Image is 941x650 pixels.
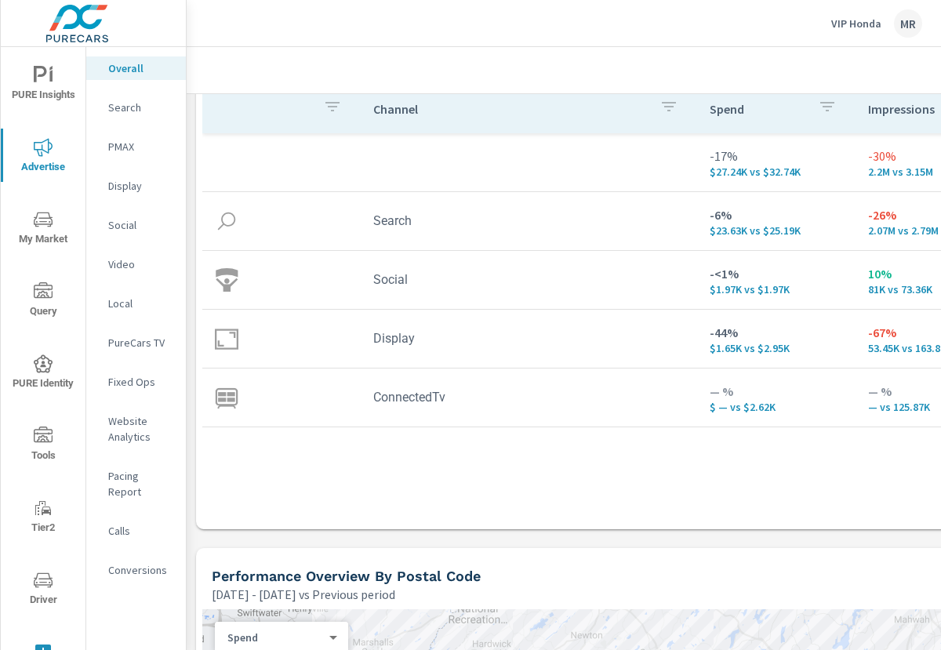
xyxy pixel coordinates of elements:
[215,386,238,409] img: icon-connectedtv.svg
[86,558,186,582] div: Conversions
[373,101,647,117] p: Channel
[108,374,173,390] p: Fixed Ops
[5,210,81,249] span: My Market
[5,571,81,609] span: Driver
[215,327,238,350] img: icon-display.svg
[710,283,843,296] p: $1,965 vs $1,969
[108,217,173,233] p: Social
[710,205,843,224] p: -6%
[710,382,843,401] p: — %
[108,468,173,499] p: Pacing Report
[5,427,81,465] span: Tools
[710,165,843,178] p: $27,239 vs $32,738
[108,413,173,445] p: Website Analytics
[710,323,843,342] p: -44%
[86,135,186,158] div: PMAX
[86,252,186,276] div: Video
[5,282,81,321] span: Query
[86,213,186,237] div: Social
[215,209,238,233] img: icon-search.svg
[5,499,81,537] span: Tier2
[108,139,173,154] p: PMAX
[108,100,173,115] p: Search
[108,523,173,539] p: Calls
[108,562,173,578] p: Conversions
[86,96,186,119] div: Search
[5,354,81,393] span: PURE Identity
[5,138,81,176] span: Advertise
[710,147,843,165] p: -17%
[86,519,186,543] div: Calls
[86,409,186,448] div: Website Analytics
[108,296,173,311] p: Local
[86,292,186,315] div: Local
[5,66,81,104] span: PURE Insights
[894,9,922,38] div: MR
[86,56,186,80] div: Overall
[710,101,805,117] p: Spend
[710,264,843,283] p: -<1%
[86,331,186,354] div: PureCars TV
[361,318,697,358] td: Display
[710,224,843,237] p: $23,626 vs $25,191
[86,370,186,394] div: Fixed Ops
[215,268,238,292] img: icon-social.svg
[108,256,173,272] p: Video
[710,401,843,413] p: $ — vs $2,624
[361,260,697,300] td: Social
[108,335,173,350] p: PureCars TV
[212,568,481,584] h5: Performance Overview By Postal Code
[361,377,697,417] td: ConnectedTv
[86,464,186,503] div: Pacing Report
[212,585,395,604] p: [DATE] - [DATE] vs Previous period
[710,342,843,354] p: $1,648 vs $2,954
[108,60,173,76] p: Overall
[86,174,186,198] div: Display
[831,16,881,31] p: VIP Honda
[227,630,323,645] p: Spend
[108,178,173,194] p: Display
[361,201,697,241] td: Search
[215,630,336,645] div: Spend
